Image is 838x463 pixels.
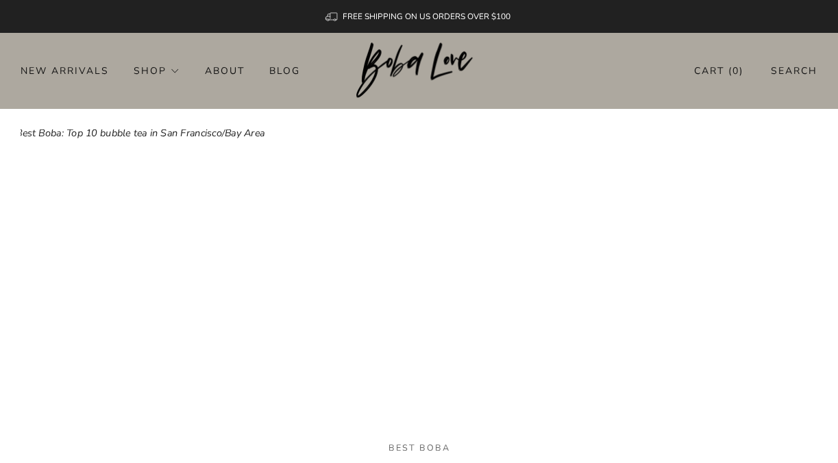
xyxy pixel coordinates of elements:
a: About [205,60,245,82]
a: Cart [694,60,743,82]
span: FREE SHIPPING ON US ORDERS OVER $100 [343,11,510,22]
a: New Arrivals [21,60,109,82]
img: Boba Love [356,42,482,99]
a: Blog [269,60,300,82]
a: Shop [134,60,180,82]
items-count: 0 [732,64,739,77]
a: Search [771,60,817,82]
a: best boba [389,442,450,453]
